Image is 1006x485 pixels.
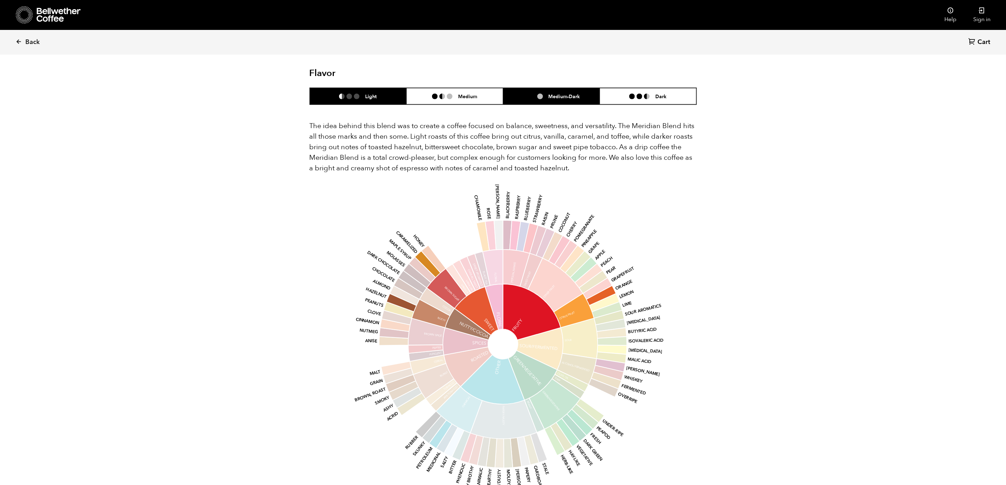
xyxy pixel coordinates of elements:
[968,38,992,47] a: Cart
[655,93,667,99] h6: Dark
[365,93,377,99] h6: Light
[25,38,40,46] span: Back
[977,38,990,46] span: Cart
[310,121,697,174] p: The idea behind this blend was to create a coffee focused on balance, sweetness, and versatility....
[549,93,580,99] h6: Medium-Dark
[458,93,477,99] h6: Medium
[310,68,439,79] h2: Flavor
